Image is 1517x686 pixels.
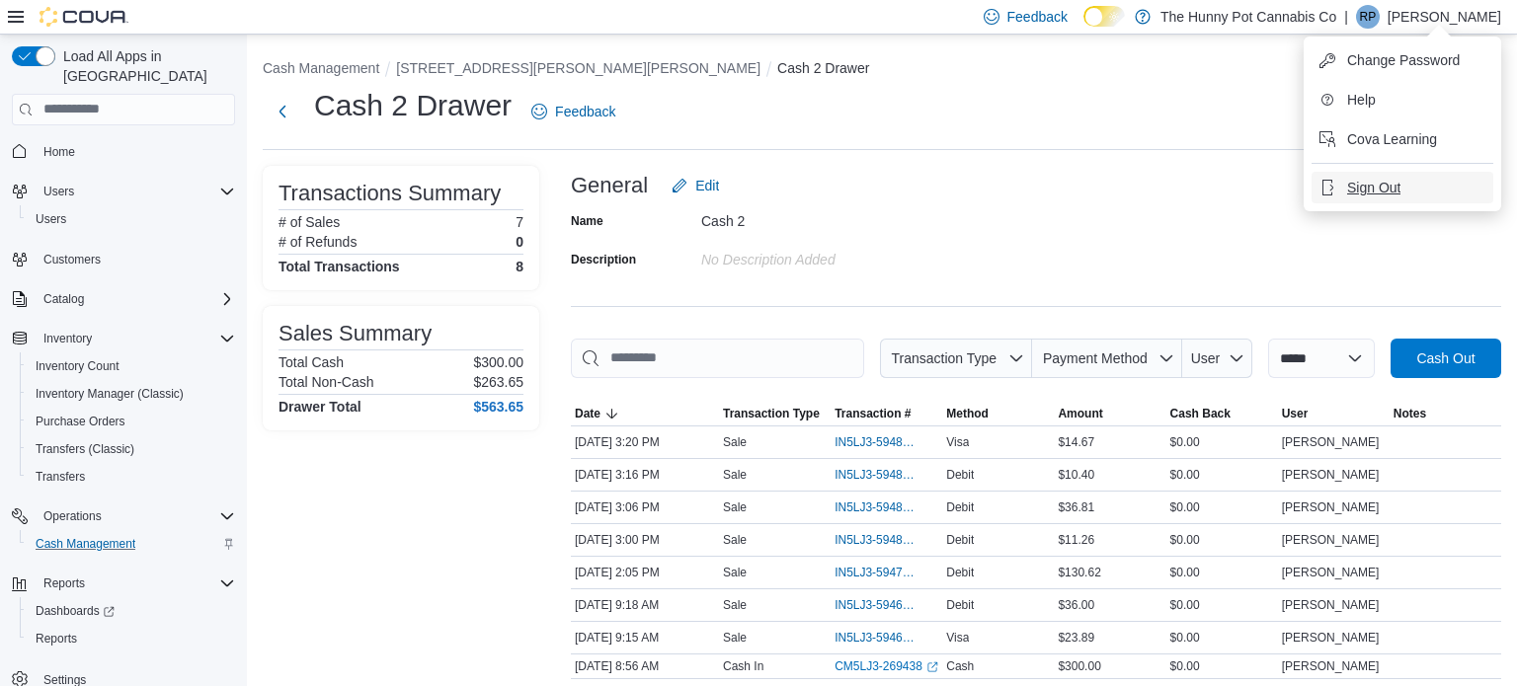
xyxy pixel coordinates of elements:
span: IN5LJ3-5948265 [835,532,918,548]
button: Transfers [20,463,243,491]
span: IN5LJ3-5947895 [835,565,918,580]
button: Payment Method [1032,339,1182,378]
button: [STREET_ADDRESS][PERSON_NAME][PERSON_NAME] [396,60,760,76]
button: IN5LJ3-5948265 [835,528,938,552]
span: Operations [43,508,102,524]
span: Debit [946,597,974,613]
label: Name [571,213,603,229]
span: Inventory [36,327,235,350]
a: Purchase Orders [28,410,133,433]
span: [PERSON_NAME] [1282,467,1380,483]
div: Roger Pease [1356,5,1380,29]
button: Inventory Manager (Classic) [20,380,243,408]
span: Catalog [43,291,84,307]
button: IN5LJ3-5948301 [835,495,938,519]
p: Sale [723,467,747,483]
span: Reports [36,631,77,647]
button: Change Password [1312,44,1493,76]
div: [DATE] 2:05 PM [571,561,719,584]
span: Home [43,144,75,160]
span: Cash Out [1416,348,1475,368]
span: Inventory [43,331,92,346]
div: $0.00 [1166,561,1278,584]
p: Sale [723,434,747,450]
a: Cash Management [28,532,143,556]
button: IN5LJ3-5946300 [835,626,938,649]
span: Cash Back [1170,406,1231,421]
p: Sale [723,565,747,580]
span: Debit [946,499,974,515]
span: [PERSON_NAME] [1282,565,1380,580]
h3: Sales Summary [279,322,432,345]
button: Inventory Count [20,352,243,380]
span: Customers [43,252,101,267]
span: IN5LJ3-5946318 [835,597,918,613]
span: Cova Learning [1347,129,1437,149]
button: Users [36,180,82,203]
span: Transaction Type [723,406,820,421]
button: Operations [4,502,243,530]
button: Cash 2 Drawer [777,60,869,76]
p: Cash In [723,658,763,674]
button: Notes [1390,402,1501,425]
span: Dark Mode [1083,27,1084,28]
span: [PERSON_NAME] [1282,532,1380,548]
button: Operations [36,504,110,528]
span: Method [946,406,989,421]
button: Inventory [4,325,243,352]
svg: External link [926,661,938,673]
p: [PERSON_NAME] [1388,5,1501,29]
button: Catalog [36,287,92,311]
p: | [1344,5,1348,29]
span: Cash [946,658,974,674]
p: 0 [516,234,523,250]
span: Transfers [28,465,235,489]
div: $0.00 [1166,463,1278,487]
span: Date [575,406,600,421]
button: IN5LJ3-5948399 [835,430,938,454]
span: IN5LJ3-5948399 [835,434,918,450]
span: Feedback [555,102,615,121]
p: The Hunny Pot Cannabis Co [1160,5,1336,29]
span: Users [36,180,235,203]
div: [DATE] 9:18 AM [571,593,719,617]
button: Help [1312,84,1493,115]
span: Visa [946,434,969,450]
span: $10.40 [1058,467,1094,483]
button: Users [20,205,243,233]
div: [DATE] 3:20 PM [571,430,719,454]
span: Debit [946,532,974,548]
button: Cash Management [263,60,379,76]
div: Cash 2 [701,205,966,229]
p: $263.65 [473,374,523,390]
div: $0.00 [1166,626,1278,649]
a: Inventory Count [28,354,127,378]
button: Purchase Orders [20,408,243,435]
span: Users [28,207,235,231]
div: $0.00 [1166,495,1278,519]
div: [DATE] 3:00 PM [571,528,719,552]
div: No Description added [701,244,966,267]
div: $0.00 [1166,528,1278,552]
span: Transfers (Classic) [28,437,235,461]
span: Customers [36,247,235,271]
img: Cova [40,7,128,27]
button: Users [4,178,243,205]
span: Operations [36,504,235,528]
a: Transfers (Classic) [28,437,142,461]
div: $0.00 [1166,654,1278,678]
span: $23.89 [1058,630,1094,646]
span: $130.62 [1058,565,1100,580]
button: IN5LJ3-5946318 [835,593,938,617]
p: $300.00 [473,354,523,370]
div: $0.00 [1166,593,1278,617]
span: $36.00 [1058,597,1094,613]
span: User [1282,406,1309,421]
button: Sign Out [1312,172,1493,203]
span: [PERSON_NAME] [1282,597,1380,613]
h1: Cash 2 Drawer [314,86,512,125]
a: Feedback [523,92,623,131]
p: 7 [516,214,523,230]
button: Next [263,92,302,131]
h6: Total Non-Cash [279,374,374,390]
